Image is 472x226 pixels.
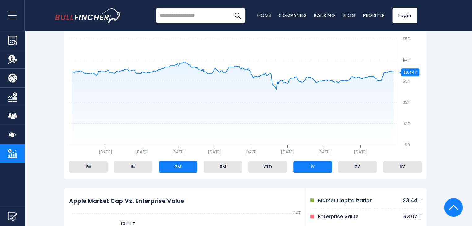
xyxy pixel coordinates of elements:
p: Market Capitalization [318,198,373,204]
li: 6M [204,161,242,173]
text: $4T [402,57,410,63]
a: Register [363,12,385,19]
li: 2Y [338,161,377,173]
div: $3.44T [401,68,419,76]
button: Search [230,8,245,23]
text: [DATE] [244,149,258,155]
a: Go to homepage [55,8,122,23]
a: Login [392,8,417,23]
a: Companies [278,12,307,19]
text: $5T [403,36,410,42]
li: YTD [248,161,287,173]
p: $3.07 T [403,214,422,220]
text: [DATE] [135,149,149,155]
text: $3T [403,78,410,84]
a: Ranking [314,12,335,19]
li: 1M [114,161,152,173]
text: $1T [404,121,410,127]
p: $3.44 T [403,198,422,204]
text: [DATE] [354,149,367,155]
li: 1Y [293,161,332,173]
p: Enterprise Value [318,214,358,220]
h2: Apple Market Cap Vs. Enterprise Value [69,198,184,205]
text: [DATE] [171,149,185,155]
li: 3M [159,161,197,173]
text: $0 [405,142,410,148]
text: $2T [403,99,410,105]
a: Blog [342,12,355,19]
text: [DATE] [99,149,112,155]
a: Home [257,12,271,19]
text: [DATE] [317,149,331,155]
text: [DATE] [208,149,221,155]
text: $4T [293,210,301,216]
text: [DATE] [281,149,294,155]
li: 5Y [383,161,422,173]
img: bullfincher logo [55,8,122,23]
li: 1W [69,161,108,173]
